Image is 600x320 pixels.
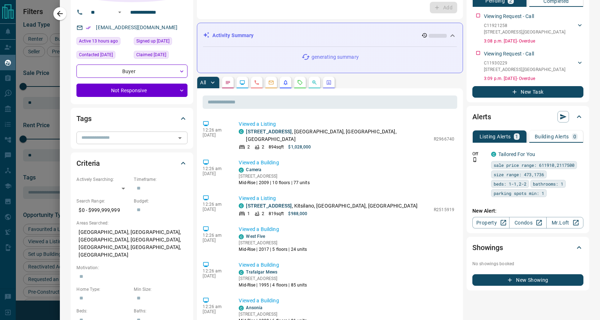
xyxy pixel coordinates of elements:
[76,110,187,127] div: Tags
[239,306,244,311] div: condos.ca
[480,134,511,139] p: Listing Alerts
[484,58,583,74] div: C11930229[STREET_ADDRESS],[GEOGRAPHIC_DATA]
[86,25,91,30] svg: Email Verified
[484,22,565,29] p: C11921258
[203,202,228,207] p: 12:26 am
[203,304,228,309] p: 12:26 am
[246,234,265,239] a: West Five
[76,308,130,314] p: Beds:
[239,311,307,317] p: [STREET_ADDRESS]
[239,234,244,239] div: condos.ca
[262,144,264,150] p: 2
[247,210,250,217] p: 1
[76,51,130,61] div: Tue Jan 21 2025
[472,86,583,98] button: New Task
[515,134,518,139] p: 1
[203,268,228,274] p: 12:26 am
[434,136,454,142] p: R2966740
[239,261,454,269] p: Viewed a Building
[76,113,91,124] h2: Tags
[269,210,284,217] p: 819 sqft
[76,220,187,226] p: Areas Searched:
[288,210,307,217] p: $988,000
[246,167,261,172] a: Camera
[203,233,228,238] p: 12:26 am
[288,144,311,150] p: $1,028,000
[79,51,113,58] span: Contacted [DATE]
[203,128,228,133] p: 12:26 am
[239,282,307,288] p: Mid-Rise | 1995 | 4 floors | 85 units
[203,207,228,212] p: [DATE]
[509,217,546,228] a: Condos
[76,226,187,261] p: [GEOGRAPHIC_DATA], [GEOGRAPHIC_DATA], [GEOGRAPHIC_DATA], [GEOGRAPHIC_DATA], [GEOGRAPHIC_DATA], [G...
[494,180,526,187] span: beds: 1-1,2-2
[246,270,277,275] a: Trafalgar Mews
[326,80,332,85] svg: Agent Actions
[76,84,187,97] div: Not Responsive
[239,297,454,305] p: Viewed a Building
[472,157,477,162] svg: Push Notification Only
[484,21,583,37] div: C11921258[STREET_ADDRESS],[GEOGRAPHIC_DATA]
[115,8,124,17] button: Open
[535,134,569,139] p: Building Alerts
[312,53,359,61] p: generating summary
[472,111,491,123] h2: Alerts
[239,80,245,85] svg: Lead Browsing Activity
[472,151,487,157] p: Off
[472,207,583,215] p: New Alert:
[76,265,187,271] p: Motivation:
[134,37,187,47] div: Mon Feb 22 2021
[494,171,544,178] span: size range: 473,1736
[239,203,244,208] div: condos.ca
[76,65,187,78] div: Buyer
[239,270,244,275] div: condos.ca
[484,75,583,82] p: 3:09 p.m. [DATE] - Overdue
[472,261,583,267] p: No showings booked
[472,242,503,253] h2: Showings
[134,51,187,61] div: Thu Feb 25 2021
[491,152,496,157] div: condos.ca
[134,176,187,183] p: Timeframe:
[134,308,187,314] p: Baths:
[484,29,565,35] p: [STREET_ADDRESS] , [GEOGRAPHIC_DATA]
[239,179,309,186] p: Mid-Rise | 2009 | 10 floors | 77 units
[246,202,418,210] p: , Kitsilano, [GEOGRAPHIC_DATA], [GEOGRAPHIC_DATA]
[203,238,228,243] p: [DATE]
[76,37,130,47] div: Fri Sep 12 2025
[484,38,583,44] p: 3:08 p.m. [DATE] - Overdue
[484,60,565,66] p: C11930229
[246,129,292,134] a: [STREET_ADDRESS]
[312,80,317,85] svg: Opportunities
[484,13,534,20] p: Viewing Request - Call
[239,195,454,202] p: Viewed a Listing
[134,286,187,293] p: Min Size:
[239,168,244,173] div: condos.ca
[472,274,583,286] button: New Showing
[246,305,262,310] a: Ansonia
[283,80,288,85] svg: Listing Alerts
[76,155,187,172] div: Criteria
[76,286,130,293] p: Home Type:
[203,29,457,42] div: Activity Summary
[136,51,166,58] span: Claimed [DATE]
[239,275,307,282] p: [STREET_ADDRESS]
[472,217,509,228] a: Property
[573,134,576,139] p: 0
[200,80,206,85] p: All
[254,80,260,85] svg: Calls
[79,37,118,45] span: Active 13 hours ago
[239,129,244,134] div: condos.ca
[484,50,534,58] p: Viewing Request - Call
[239,173,309,179] p: [STREET_ADDRESS]
[434,206,454,213] p: R2515919
[494,161,574,169] span: sale price range: 611910,2117500
[175,133,185,143] button: Open
[472,239,583,256] div: Showings
[212,32,253,39] p: Activity Summary
[76,198,130,204] p: Search Range:
[246,128,430,143] p: , [GEOGRAPHIC_DATA], [GEOGRAPHIC_DATA], [GEOGRAPHIC_DATA]
[96,25,177,30] a: [EMAIL_ADDRESS][DOMAIN_NAME]
[134,198,187,204] p: Budget:
[203,166,228,171] p: 12:26 am
[239,246,307,253] p: Mid-Rise | 2017 | 5 floors | 24 units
